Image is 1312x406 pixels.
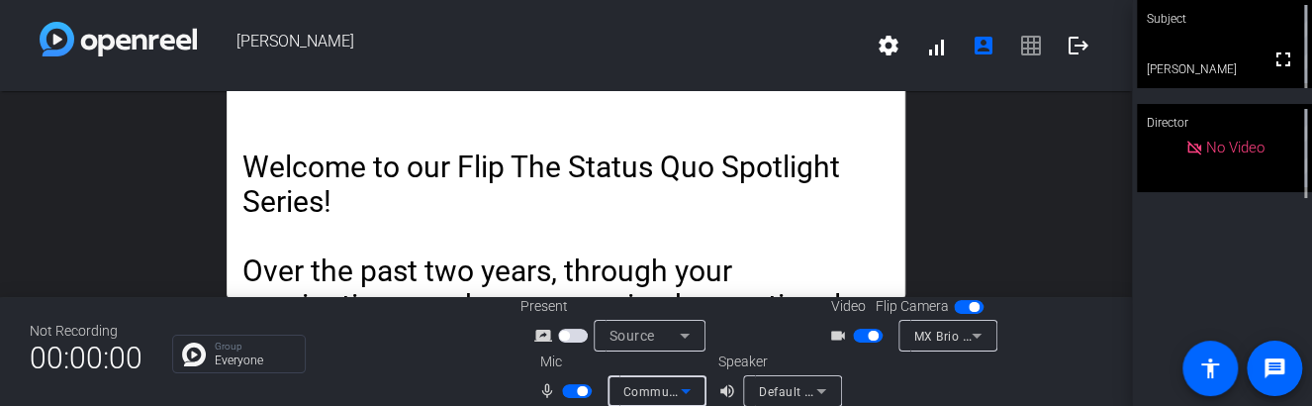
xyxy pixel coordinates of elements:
[1137,104,1312,142] div: Director
[182,343,206,366] img: Chat Icon
[1263,356,1286,380] mat-icon: message
[30,334,142,382] span: 00:00:00
[718,379,742,403] mat-icon: volume_up
[1271,48,1295,71] mat-icon: fullscreen
[30,321,142,342] div: Not Recording
[1198,356,1222,380] mat-icon: accessibility
[759,383,973,399] span: Default - Speakers (Realtek(R) Audio)
[972,34,995,57] mat-icon: account_box
[520,296,718,317] div: Present
[912,22,960,69] button: signal_cellular_alt
[197,22,865,69] span: [PERSON_NAME]
[609,328,655,344] span: Source
[914,328,1035,344] span: MX Brio (046d:0944)
[718,352,837,372] div: Speaker
[877,34,900,57] mat-icon: settings
[538,379,562,403] mat-icon: mic_none
[1206,139,1265,156] span: No Video
[215,342,295,352] p: Group
[242,150,890,219] p: Welcome to our Flip The Status Quo Spotlight Series!
[831,296,866,317] span: Video
[876,296,949,317] span: Flip Camera
[1067,34,1090,57] mat-icon: logout
[534,324,558,348] mat-icon: screen_share_outline
[215,355,295,366] p: Everyone
[623,383,959,399] span: Communications - Microphone (Shure MV7+) (14ed:1019)
[40,22,197,56] img: white-gradient.svg
[829,324,853,348] mat-icon: videocam_outline
[520,352,718,372] div: Mic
